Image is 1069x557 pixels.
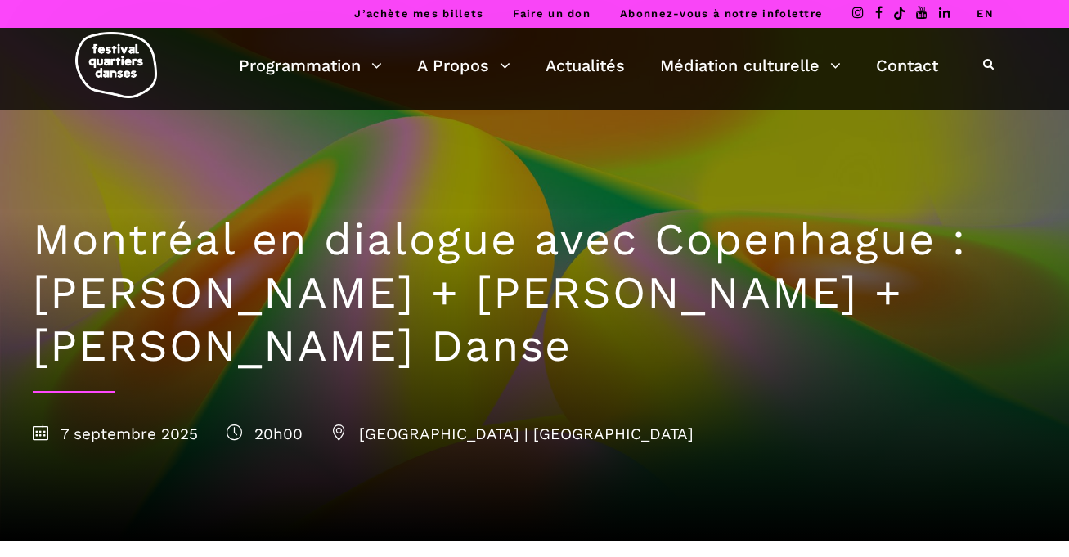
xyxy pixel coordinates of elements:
[417,52,510,79] a: A Propos
[660,52,841,79] a: Médiation culturelle
[876,52,938,79] a: Contact
[513,7,591,20] a: Faire un don
[620,7,823,20] a: Abonnez-vous à notre infolettre
[239,52,382,79] a: Programmation
[546,52,625,79] a: Actualités
[33,213,1036,372] h1: Montréal en dialogue avec Copenhague : [PERSON_NAME] + [PERSON_NAME] + [PERSON_NAME] Danse
[331,424,694,443] span: [GEOGRAPHIC_DATA] | [GEOGRAPHIC_DATA]
[977,7,994,20] a: EN
[354,7,483,20] a: J’achète mes billets
[33,424,198,443] span: 7 septembre 2025
[75,32,157,98] img: logo-fqd-med
[227,424,303,443] span: 20h00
